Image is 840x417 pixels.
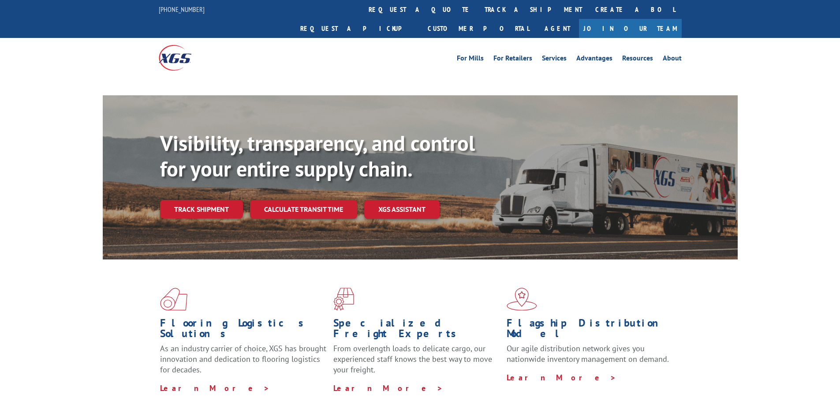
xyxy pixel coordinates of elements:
span: Our agile distribution network gives you nationwide inventory management on demand. [507,343,669,364]
a: Agent [536,19,579,38]
a: [PHONE_NUMBER] [159,5,205,14]
b: Visibility, transparency, and control for your entire supply chain. [160,129,475,182]
a: Customer Portal [421,19,536,38]
span: As an industry carrier of choice, XGS has brought innovation and dedication to flooring logistics... [160,343,326,375]
a: Advantages [576,55,612,64]
h1: Specialized Freight Experts [333,318,500,343]
a: Learn More > [160,383,270,393]
h1: Flooring Logistics Solutions [160,318,327,343]
img: xgs-icon-focused-on-flooring-red [333,288,354,311]
a: Track shipment [160,200,243,218]
img: xgs-icon-total-supply-chain-intelligence-red [160,288,187,311]
a: Services [542,55,567,64]
p: From overlength loads to delicate cargo, our experienced staff knows the best way to move your fr... [333,343,500,383]
a: Calculate transit time [250,200,357,219]
a: XGS ASSISTANT [364,200,440,219]
a: Resources [622,55,653,64]
a: For Retailers [493,55,532,64]
a: For Mills [457,55,484,64]
h1: Flagship Distribution Model [507,318,673,343]
a: Request a pickup [294,19,421,38]
a: Join Our Team [579,19,682,38]
a: About [663,55,682,64]
a: Learn More > [507,372,616,383]
img: xgs-icon-flagship-distribution-model-red [507,288,537,311]
a: Learn More > [333,383,443,393]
